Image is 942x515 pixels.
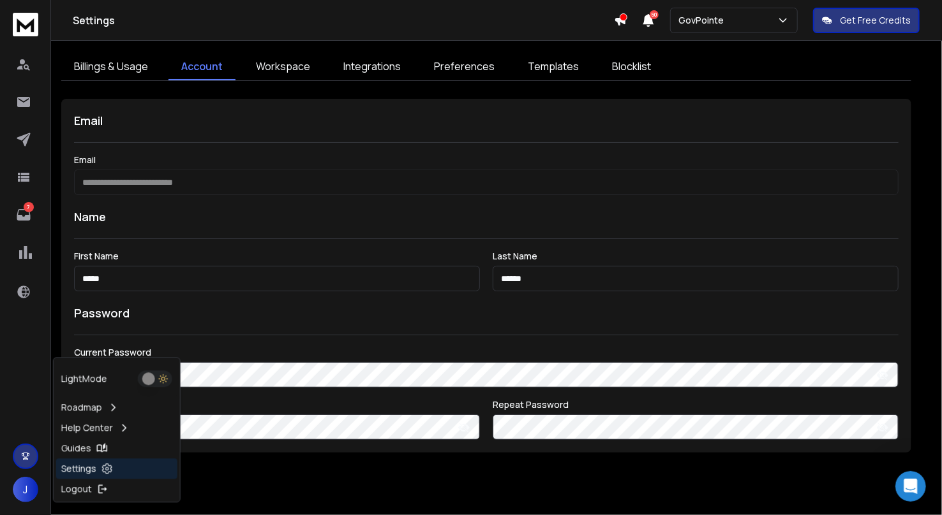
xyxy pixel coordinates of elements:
[493,400,899,409] label: Repeat Password
[331,54,414,80] a: Integrations
[26,342,214,382] div: Configuring SMTP Settings for Microsoft Account Purchased Directly from Microsoft
[56,397,177,417] a: Roadmap
[19,387,237,437] div: Seamlessly Integrate Your Campaigns with Airtable Using ReachInbox and [DOMAIN_NAME]
[13,477,38,502] button: J
[185,20,211,46] img: Profile image for Raj
[26,91,230,112] p: Hi [PERSON_NAME]
[599,54,664,80] a: Blocklist
[61,442,91,454] p: Guides
[74,304,130,322] h1: Password
[74,112,899,129] h1: Email
[19,337,237,387] div: Configuring SMTP Settings for Microsoft Account Purchased Directly from Microsoft
[678,14,729,27] p: GovPointe
[137,20,162,46] img: Profile image for Rohan
[26,268,214,294] div: Optimizing Warmup Settings in ReachInbox
[26,392,214,432] div: Seamlessly Integrate Your Campaigns with Airtable Using ReachInbox and [DOMAIN_NAME]
[28,429,57,438] span: Home
[61,482,92,495] p: Logout
[19,263,237,300] div: Optimizing Warmup Settings in ReachInbox
[26,182,213,196] div: Send us a message
[421,54,507,80] a: Preferences
[895,471,926,502] iframe: Intercom live chat
[26,112,230,156] p: How can we assist you [DATE]?
[19,232,237,257] button: Search for help
[74,400,480,409] label: New Password
[11,202,36,228] a: 7
[220,20,243,43] div: Close
[26,196,213,209] div: We'll be back online [DATE]
[26,27,111,43] img: logo
[515,54,592,80] a: Templates
[13,171,243,220] div: Send us a messageWe'll be back online [DATE]
[202,429,223,438] span: Help
[26,238,103,252] span: Search for help
[13,13,38,36] img: logo
[840,14,911,27] p: Get Free Credits
[243,54,323,80] a: Workspace
[493,252,899,261] label: Last Name
[61,421,113,434] p: Help Center
[74,208,899,226] h1: Name
[24,202,34,212] p: 7
[650,10,659,19] span: 50
[106,429,150,438] span: Messages
[813,8,920,33] button: Get Free Credits
[61,54,161,80] a: Billings & Usage
[85,397,170,448] button: Messages
[61,372,107,385] p: Light Mode
[74,156,899,164] label: Email
[73,13,614,28] h1: Settings
[26,305,214,331] div: Navigating Advanced Campaign Options in ReachInbox
[170,397,255,448] button: Help
[161,20,186,46] img: Profile image for Lakshita
[56,438,177,458] a: Guides
[61,401,102,414] p: Roadmap
[74,348,899,357] label: Current Password
[56,458,177,479] a: Settings
[168,54,235,80] a: Account
[56,417,177,438] a: Help Center
[74,252,480,261] label: First Name
[61,462,96,475] p: Settings
[19,300,237,337] div: Navigating Advanced Campaign Options in ReachInbox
